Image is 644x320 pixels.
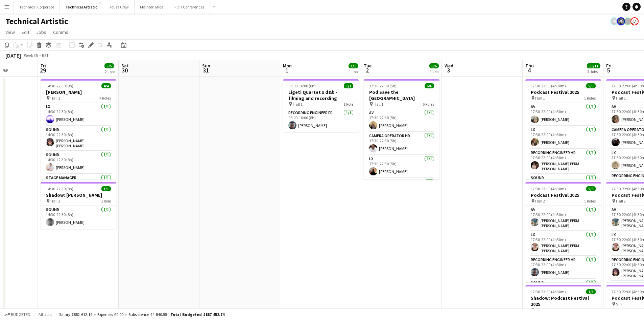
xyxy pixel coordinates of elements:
button: House Crew [103,0,135,14]
div: BST [42,53,49,58]
span: Week 35 [22,53,39,58]
span: View [5,29,15,35]
h1: Technical Artistic [5,16,68,26]
span: Jobs [36,29,46,35]
a: Jobs [33,28,49,37]
button: FOH Conferences [169,0,210,14]
span: All jobs [37,312,53,317]
a: View [3,28,18,37]
button: Technical Corporate [14,0,60,14]
span: Comms [53,29,68,35]
app-user-avatar: Krisztian PERM Vass [617,17,625,25]
span: Total Budgeted £887 452.74 [170,312,224,317]
app-user-avatar: Liveforce Admin [630,17,639,25]
div: Salary £882 612.19 + Expenses £0.00 + Subsistence £4 840.55 = [59,312,224,317]
app-user-avatar: Gabrielle Barr [624,17,632,25]
a: Comms [50,28,71,37]
button: Technical Artistic [60,0,103,14]
span: Edit [22,29,29,35]
div: [DATE] [5,52,21,59]
app-user-avatar: Krisztian PERM Vass [610,17,618,25]
span: Budgeted [11,312,30,317]
button: Budgeted [3,311,31,318]
button: Maintenance [135,0,169,14]
a: Edit [19,28,32,37]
